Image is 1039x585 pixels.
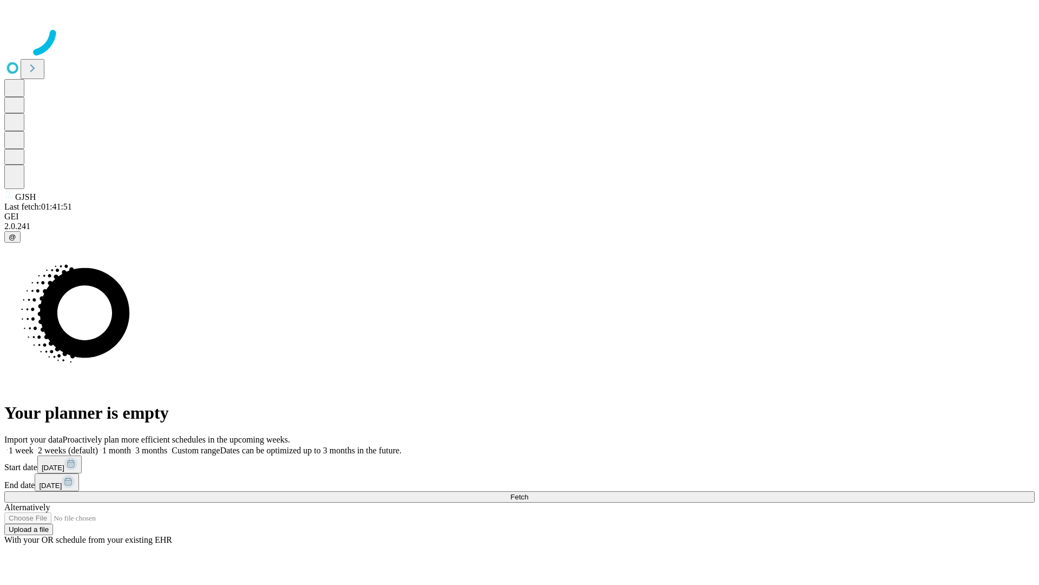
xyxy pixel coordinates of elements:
[15,192,36,201] span: GJSH
[9,446,34,455] span: 1 week
[63,435,290,444] span: Proactively plan more efficient schedules in the upcoming weeks.
[9,233,16,241] span: @
[4,524,53,535] button: Upload a file
[4,202,72,211] span: Last fetch: 01:41:51
[37,456,82,473] button: [DATE]
[102,446,131,455] span: 1 month
[4,535,172,544] span: With your OR schedule from your existing EHR
[510,493,528,501] span: Fetch
[220,446,402,455] span: Dates can be optimized up to 3 months in the future.
[4,403,1035,423] h1: Your planner is empty
[35,473,79,491] button: [DATE]
[4,231,21,243] button: @
[4,473,1035,491] div: End date
[4,222,1035,231] div: 2.0.241
[4,456,1035,473] div: Start date
[38,446,98,455] span: 2 weeks (default)
[4,491,1035,503] button: Fetch
[4,435,63,444] span: Import your data
[39,482,62,490] span: [DATE]
[4,503,50,512] span: Alternatively
[42,464,64,472] span: [DATE]
[172,446,220,455] span: Custom range
[135,446,167,455] span: 3 months
[4,212,1035,222] div: GEI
